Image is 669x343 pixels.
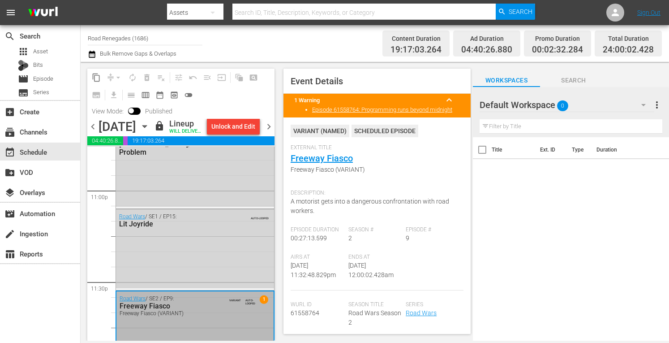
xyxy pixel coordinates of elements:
[535,137,566,162] th: Ext. ID
[214,70,229,85] span: Update Metadata from Key Asset
[89,70,103,85] span: Copy Lineup
[406,301,459,308] span: Series
[390,32,442,45] div: Content Duration
[438,89,460,111] button: keyboard_arrow_up
[291,262,336,278] span: [DATE] 11:32:48.829pm
[167,88,181,102] span: View Backup
[263,121,274,132] span: chevron_right
[4,167,15,178] span: VOD
[92,73,101,82] span: content_copy
[492,137,535,162] th: Title
[294,97,438,104] title: 1 Warning
[291,254,344,261] span: Airs At
[181,88,196,102] span: 24 hours Lineup View is OFF
[119,213,145,220] a: Road Wars
[348,226,402,234] span: Season #
[33,47,48,56] span: Asset
[540,75,607,86] span: Search
[652,94,662,116] button: more_vert
[312,106,452,113] a: Episode 61558764: Programming runs beyond midnight
[246,70,261,85] span: Create Search Block
[291,165,459,174] span: Freeway Fiasco (VARIANT)
[566,137,591,162] th: Type
[5,7,16,18] span: menu
[461,45,512,55] span: 04:40:26.880
[532,45,583,55] span: 00:02:32.284
[291,309,319,317] span: 61558764
[99,119,136,134] div: [DATE]
[87,121,99,132] span: chevron_left
[120,302,223,310] div: Freeway Fiasco
[154,121,165,131] span: lock
[207,118,260,135] button: Unlock and Edit
[155,91,164,100] span: date_range_outlined
[406,226,459,234] span: Episode #
[496,4,535,20] button: Search
[251,213,269,220] span: AUTO-LOOPED
[557,96,568,115] span: 0
[184,91,193,100] span: toggle_off
[603,45,654,55] span: 24:00:02.428
[637,9,660,16] a: Sign Out
[444,95,455,105] span: keyboard_arrow_up
[348,301,402,308] span: Season Title
[200,70,214,85] span: Fill episodes with ad slates
[291,144,459,152] span: External Title
[128,136,274,145] span: 19:17:03.264
[348,254,402,261] span: Ends At
[121,86,138,104] span: Day Calendar View
[4,208,15,219] span: Automation
[99,50,176,57] span: Bulk Remove Gaps & Overlaps
[87,136,123,145] span: 04:40:26.880
[21,2,64,23] img: ans4CAIJ8jUAAAAAAAAAAAAAAAAAAAAAAAAgQb4GAAAAAAAAAAAAAAAAAAAAAAAAJMjXAAAAAAAAAAAAAAAAAAAAAAAAgAT5G...
[291,190,459,197] span: Description:
[291,125,349,137] div: VARIANT ( NAMED )
[186,70,200,85] span: Revert to Primary Episode
[390,45,442,55] span: 19:17:03.264
[291,153,353,164] a: Freeway Fiasco
[87,108,128,115] span: View Mode:
[229,69,246,86] span: Refresh All Search Blocks
[406,309,437,317] a: Road Wars
[128,108,134,114] span: Toggle to switch from Published to Draft view.
[18,60,29,71] div: Bits
[89,88,103,102] span: Create Series Block
[4,249,15,260] span: Reports
[245,295,255,305] span: AUTO-LOOPED
[4,127,15,138] span: Channels
[532,32,583,45] div: Promo Duration
[141,108,177,115] span: Published
[348,234,352,242] span: 2
[348,262,394,278] span: [DATE] 12:00:02.428am
[33,74,53,83] span: Episode
[33,88,49,97] span: Series
[291,198,449,214] span: A motorist gets into a dangerous confrontation with road workers.
[4,31,15,42] span: Search
[652,100,662,110] span: more_vert
[170,91,179,100] span: preview_outlined
[119,213,230,228] div: / SE1 / EP15:
[18,46,29,57] span: Asset
[4,147,15,158] span: Schedule
[4,107,15,117] span: Create
[229,295,241,302] span: VARIANT
[473,75,540,86] span: Workspaces
[591,137,645,162] th: Duration
[18,87,29,98] span: Series
[4,187,15,198] span: Overlays
[461,32,512,45] div: Ad Duration
[480,92,654,117] div: Default Workspace
[509,4,532,20] span: Search
[103,70,125,85] span: Remove Gaps & Overlaps
[33,61,43,69] span: Bits
[291,226,344,234] span: Episode Duration
[291,301,344,308] span: Wurl Id
[119,139,230,156] div: [GEOGRAPHIC_DATA], We Have a Problem
[169,119,203,129] div: Lineup
[406,234,409,242] span: 9
[260,295,268,304] span: 1
[603,32,654,45] div: Total Duration
[103,86,121,104] span: Download as CSV
[348,309,401,326] span: Road Wars Season 2
[153,88,167,102] span: Month Calendar View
